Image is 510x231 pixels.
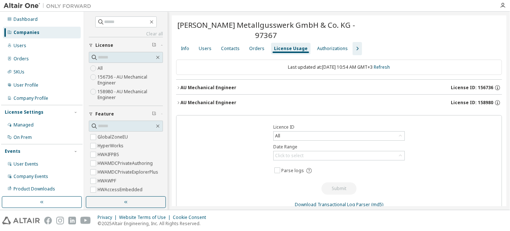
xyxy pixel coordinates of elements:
[98,159,154,168] label: HWAMDCPrivateAuthoring
[14,95,48,101] div: Company Profile
[14,161,38,167] div: User Events
[14,43,26,49] div: Users
[273,144,405,150] label: Date Range
[98,168,160,177] label: HWAMDCPrivateExplorerPlus
[14,30,39,35] div: Companies
[273,124,405,130] label: Licence ID
[152,111,156,117] span: Clear filter
[176,20,356,40] span: [PERSON_NAME] Metallgusswerk GmbH & Co. KG - 97367
[68,217,76,224] img: linkedin.svg
[180,100,236,106] div: AU Mechanical Engineer
[2,217,40,224] img: altair_logo.svg
[98,177,118,185] label: HWAWPF
[451,85,493,91] span: License ID: 156736
[274,46,308,52] div: License Usage
[221,46,240,52] div: Contacts
[249,46,264,52] div: Orders
[282,168,304,174] span: Parse logs
[98,133,129,141] label: GlobalZoneEU
[89,31,163,37] a: Clear all
[317,46,348,52] div: Authorizations
[56,217,64,224] img: instagram.svg
[44,217,52,224] img: facebook.svg
[80,217,91,224] img: youtube.svg
[4,2,95,10] img: Altair One
[89,37,163,53] button: License
[374,64,390,70] a: Refresh
[119,215,173,220] div: Website Terms of Use
[5,148,20,154] div: Events
[98,194,122,203] label: HWActivate
[14,69,24,75] div: SKUs
[14,135,32,140] div: On Prem
[98,87,163,102] label: 158980 - AU Mechanical Engineer
[5,109,43,115] div: License Settings
[98,141,125,150] label: HyperWorks
[176,80,502,96] button: AU Mechanical EngineerLicense ID: 156736
[89,106,163,122] button: Feature
[176,95,502,111] button: AU Mechanical EngineerLicense ID: 158980
[95,111,114,117] span: Feature
[371,201,383,208] a: (md5)
[274,132,404,140] div: All
[275,153,304,159] div: Click to select
[14,174,48,179] div: Company Events
[98,150,121,159] label: HWAIFPBS
[274,151,404,160] div: Click to select
[199,46,212,52] div: Users
[14,16,38,22] div: Dashboard
[173,215,210,220] div: Cookie Consent
[98,64,104,73] label: All
[98,215,119,220] div: Privacy
[14,82,38,88] div: User Profile
[95,42,113,48] span: License
[180,85,236,91] div: AU Mechanical Engineer
[274,132,281,140] div: All
[181,46,189,52] div: Info
[98,185,144,194] label: HWAccessEmbedded
[295,201,370,208] a: Download Transactional Log Parser
[14,186,55,192] div: Product Downloads
[451,100,493,106] span: License ID: 158980
[98,73,163,87] label: 156736 - AU Mechanical Engineer
[98,220,210,227] p: © 2025 Altair Engineering, Inc. All Rights Reserved.
[321,182,357,195] button: Submit
[176,60,502,75] div: Last updated at: [DATE] 10:54 AM GMT+3
[14,122,34,128] div: Managed
[14,56,29,62] div: Orders
[152,42,156,48] span: Clear filter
